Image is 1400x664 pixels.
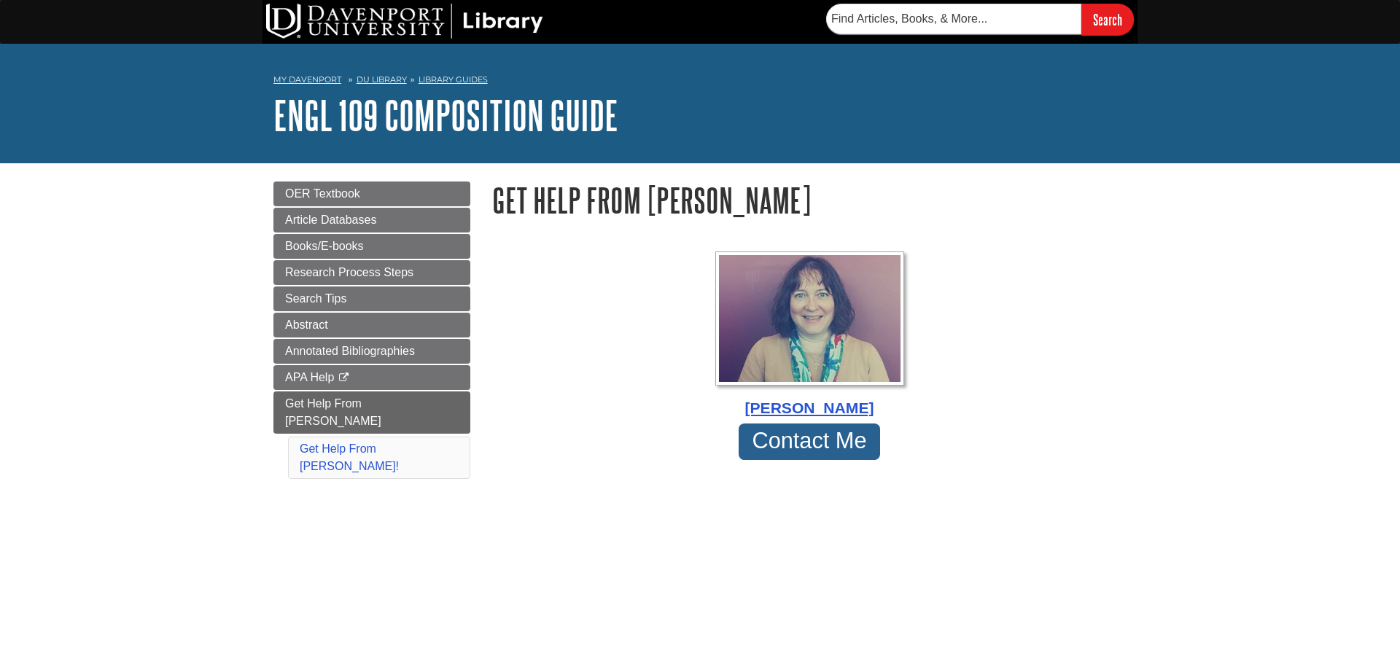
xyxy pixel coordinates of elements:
a: DU Library [357,74,407,85]
a: ENGL 109 Composition Guide [273,93,618,138]
span: Abstract [285,319,328,331]
span: OER Textbook [285,187,360,200]
a: Get Help From [PERSON_NAME] [273,391,470,434]
a: My Davenport [273,74,341,86]
span: Search Tips [285,292,346,305]
a: Library Guides [419,74,488,85]
span: APA Help [285,371,334,383]
a: Books/E-books [273,234,470,259]
input: Find Articles, Books, & More... [826,4,1081,34]
a: OER Textbook [273,181,470,206]
a: Contact Me [739,423,880,460]
a: Annotated Bibliographies [273,339,470,364]
span: Books/E-books [285,240,364,252]
span: Get Help From [PERSON_NAME] [285,397,381,427]
nav: breadcrumb [273,70,1127,93]
h1: Get Help From [PERSON_NAME] [492,181,1127,219]
div: [PERSON_NAME] [492,397,1127,420]
a: Search Tips [273,286,470,311]
a: Abstract [273,313,470,337]
i: This link opens in a new window [338,373,350,383]
a: Research Process Steps [273,260,470,285]
span: Article Databases [285,214,376,226]
a: Article Databases [273,208,470,233]
span: Research Process Steps [285,266,413,278]
input: Search [1081,4,1134,35]
img: Profile Photo [715,251,904,386]
img: DU Library [266,4,543,39]
a: Get Help From [PERSON_NAME]! [300,442,399,472]
a: APA Help [273,365,470,390]
span: Annotated Bibliographies [285,345,415,357]
a: Profile Photo [PERSON_NAME] [492,251,1127,420]
div: Guide Page Menu [273,181,470,482]
form: Searches DU Library's articles, books, and more [826,4,1134,35]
